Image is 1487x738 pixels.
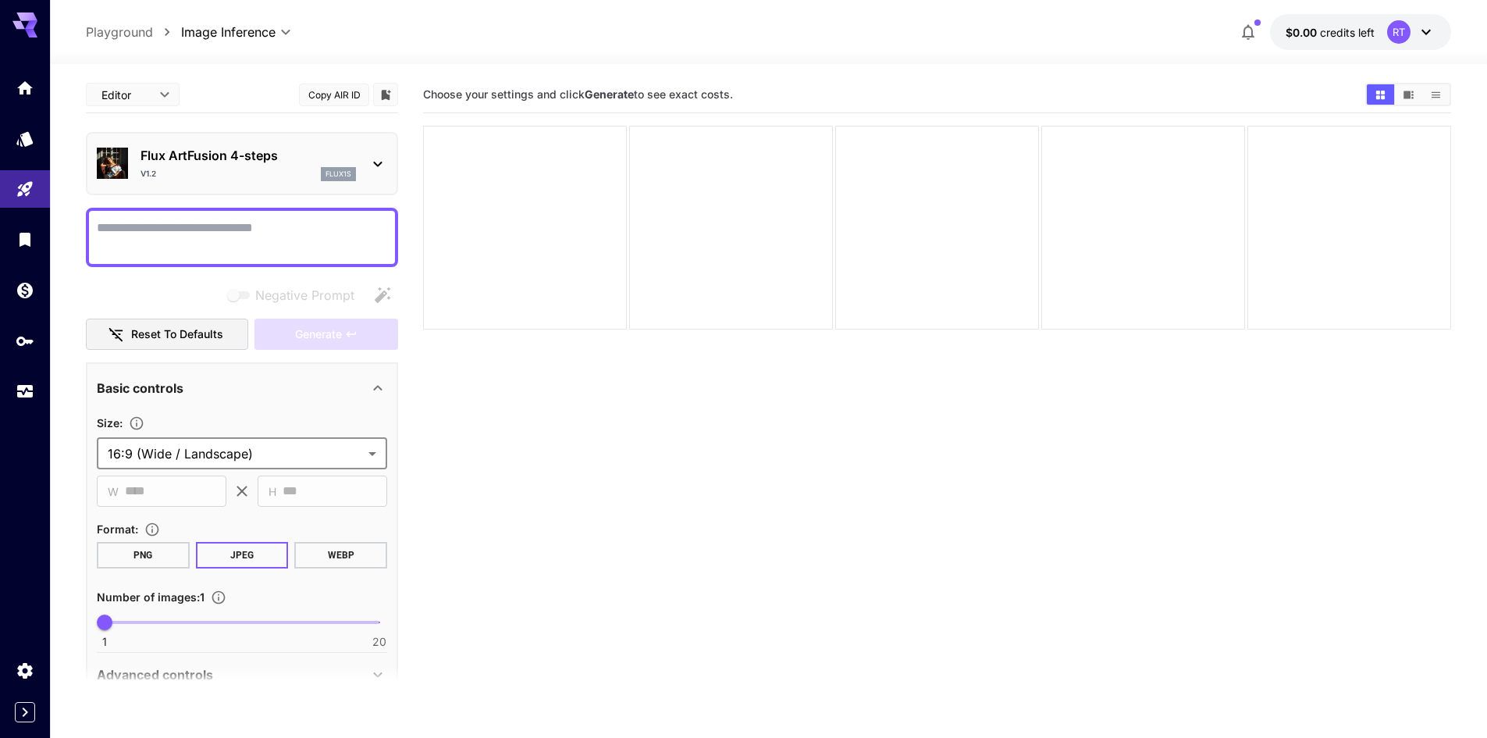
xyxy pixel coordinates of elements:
p: v1.2 [141,168,156,180]
span: Editor [101,87,150,103]
div: Playground [16,180,34,199]
span: H [269,483,276,501]
button: Copy AIR ID [299,84,369,106]
span: credits left [1320,26,1375,39]
button: Adjust the dimensions of the generated image by specifying its width and height in pixels, or sel... [123,415,151,431]
p: flux1s [326,169,351,180]
span: Negative Prompt [255,286,354,305]
button: Specify how many images to generate in a single request. Each image generation will be charged se... [205,590,233,605]
div: Show images in grid viewShow images in video viewShow images in list view [1365,83,1451,106]
div: API Keys [16,331,34,351]
p: Flux ArtFusion 4-steps [141,146,356,165]
div: Basic controls [97,369,387,407]
button: Show images in grid view [1367,84,1394,105]
span: W [108,483,119,501]
span: Size : [97,416,123,430]
div: Home [16,78,34,98]
div: Usage [16,382,34,401]
div: Advanced controls [97,656,387,693]
div: Wallet [16,280,34,300]
button: WEBP [294,542,387,569]
span: Number of images : 1 [97,590,205,604]
div: Settings [16,661,34,680]
button: Expand sidebar [15,702,35,722]
b: Generate [585,87,634,101]
span: Choose your settings and click to see exact costs. [423,87,733,101]
div: Models [16,129,34,148]
span: Negative prompts are not compatible with the selected model. [224,285,367,305]
div: $0.00 [1286,24,1375,41]
button: Show images in video view [1395,84,1422,105]
button: $0.00RT [1270,14,1451,50]
button: PNG [97,542,190,569]
div: RT [1387,20,1411,44]
span: 16:9 (Wide / Landscape) [108,444,362,463]
span: $0.00 [1286,26,1320,39]
div: Library [16,230,34,249]
span: Format : [97,522,138,536]
nav: breadcrumb [86,23,181,41]
p: Basic controls [97,379,183,398]
span: 1 [102,634,107,650]
button: Choose the file format for the output image. [138,522,166,537]
a: Playground [86,23,153,41]
span: Image Inference [181,23,276,41]
span: 20 [372,634,386,650]
div: Flux ArtFusion 4-stepsv1.2flux1s [97,140,387,187]
button: Add to library [379,85,393,104]
button: Show images in list view [1422,84,1450,105]
button: Reset to defaults [86,319,248,351]
button: JPEG [196,542,289,569]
